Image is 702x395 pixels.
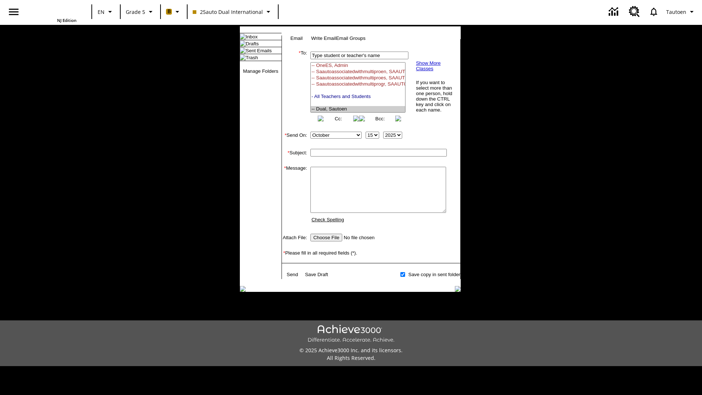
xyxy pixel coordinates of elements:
a: Inbox [246,34,258,39]
a: Check Spelling [312,217,344,222]
a: Bcc: [375,116,385,121]
a: Notifications [644,2,663,21]
button: Open side menu [3,1,24,23]
td: Subject: [282,147,307,158]
td: Send On: [282,130,307,140]
img: folder_icon.gif [240,41,246,46]
a: Data Center [604,2,624,22]
a: Email [290,35,302,41]
img: spacer.gif [307,237,307,238]
a: Email Groups [336,35,366,41]
div: Home [29,2,76,23]
option: -- OneES, Admin [311,63,405,69]
a: Manage Folders [243,68,278,74]
option: - All Teachers and Students [311,94,405,100]
img: folder_icon.gif [240,34,246,39]
span: B [167,7,171,16]
img: button_right.png [353,116,359,121]
img: spacer.gif [307,85,309,89]
button: Language: EN, Select a language [94,5,118,18]
a: Resource Center, Will open in new tab [624,2,644,22]
option: -- Saautoassociatedwithmultiprogr, SAAUTOASSOCIATEDWITHMULTIPROGRAMCLA [311,81,405,87]
img: spacer.gif [282,274,283,275]
a: Send [287,272,298,277]
button: Grade: Grade 5, Select a grade [123,5,158,18]
span: NJ Edition [57,18,76,23]
a: Drafts [246,41,259,46]
span: 25auto Dual International [193,8,263,16]
a: Write Email [311,35,336,41]
img: table_footer_right.gif [455,286,461,292]
img: spacer.gif [282,278,283,279]
td: Message: [282,165,307,225]
option: -- Dual, Sautoen [311,106,405,112]
option: -- Saautoassociatedwithmultiproes, SAAUTOASSOCIATEDWITHMULTIPROGRAMES [311,75,405,81]
img: table_footer_left.gif [240,286,246,292]
span: EN [98,8,105,16]
img: button_left.png [318,116,324,121]
img: spacer.gif [282,158,289,165]
img: Achieve3000 Differentiate Accelerate Achieve [307,325,395,343]
td: Please fill in all required fields (*). [282,250,460,256]
td: Save copy in sent folder [406,270,460,278]
img: spacer.gif [282,263,287,269]
td: To: [282,50,307,123]
img: spacer.gif [282,256,289,263]
button: Class: 25auto Dual International, Select your class [190,5,276,18]
a: Sent Emails [246,48,272,53]
a: Trash [246,55,258,60]
img: button_left.png [359,116,365,121]
button: Boost Class color is peach. Change class color [163,5,185,18]
button: Profile/Settings [663,5,699,18]
span: Tautoen [666,8,686,16]
a: Cc: [335,116,342,121]
img: spacer.gif [282,140,289,147]
option: -- Saautoassociatedwithmultiproen, SAAUTOASSOCIATEDWITHMULTIPROGRAMEN [311,69,405,75]
img: spacer.gif [282,225,289,232]
img: spacer.gif [282,123,289,130]
span: Grade 5 [126,8,145,16]
img: button_right.png [395,116,401,121]
img: spacer.gif [282,243,289,250]
td: Attach File: [282,232,307,243]
td: If you want to select more than one person, hold down the CTRL key and click on each name. [416,79,454,113]
a: Show More Classes [416,60,441,71]
img: spacer.gif [282,269,283,270]
img: folder_icon.gif [240,48,246,53]
img: folder_icon.gif [240,54,246,60]
a: Save Draft [305,272,328,277]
